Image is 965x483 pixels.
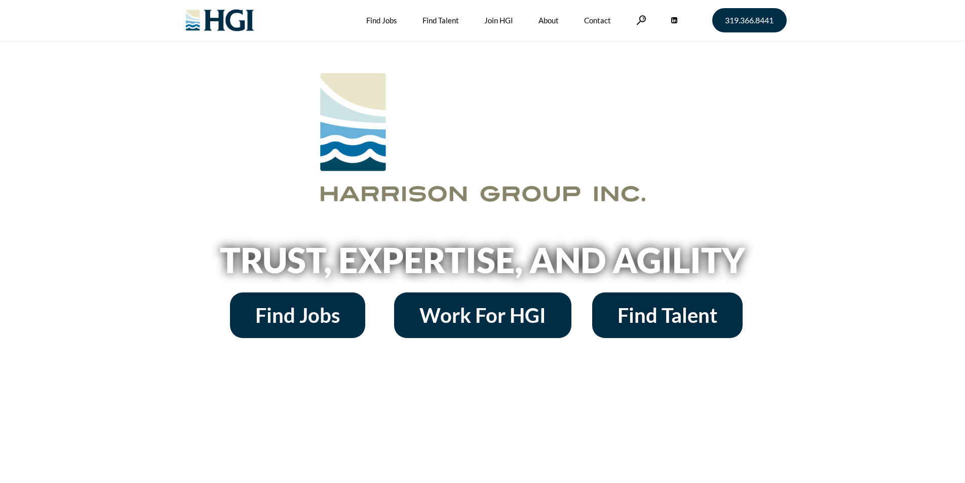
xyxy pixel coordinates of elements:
[230,292,365,338] a: Find Jobs
[394,292,571,338] a: Work For HGI
[194,243,771,277] h2: Trust, Expertise, and Agility
[725,16,774,24] span: 319.366.8441
[255,305,340,325] span: Find Jobs
[592,292,743,338] a: Find Talent
[617,305,717,325] span: Find Talent
[636,15,646,25] a: Search
[419,305,546,325] span: Work For HGI
[712,8,787,32] a: 319.366.8441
